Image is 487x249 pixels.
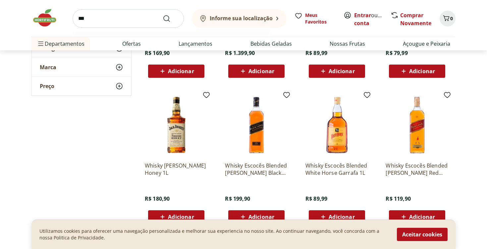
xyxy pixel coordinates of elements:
span: Adicionar [329,69,354,74]
span: R$ 199,90 [225,195,250,202]
span: R$ 1.399,90 [225,49,255,57]
span: R$ 180,90 [145,195,170,202]
button: Adicionar [389,210,445,224]
button: Submit Search [163,15,179,23]
span: Departamentos [37,36,84,52]
button: Menu [37,36,45,52]
a: Whisky [PERSON_NAME] Honey 1L [145,162,208,176]
button: Carrinho [440,11,456,26]
a: Whisky Escocês Blended White Horse Garrafa 1L [305,162,368,176]
img: Whisky Escocês Blended White Horse Garrafa 1L [305,94,368,157]
img: Whisky Escocês Blended Johnnie Walker Black Label Garrafa 1L [225,94,288,157]
button: Adicionar [389,65,445,78]
button: Adicionar [228,65,285,78]
span: Adicionar [168,69,194,74]
button: Adicionar [309,65,365,78]
a: Whisky Escocês Blended [PERSON_NAME] Black Label Garrafa 1L [225,162,288,176]
button: Adicionar [148,210,204,224]
a: Bebidas Geladas [250,40,292,48]
img: Whisky Jack Daniel's Honey 1L [145,94,208,157]
span: Adicionar [409,69,435,74]
a: Nossas Frutas [330,40,365,48]
a: Entrar [354,12,371,19]
span: R$ 119,90 [386,195,410,202]
a: Whisky Escocês Blended [PERSON_NAME] Red Label Garrafa 1L [386,162,449,176]
button: Marca [32,58,131,76]
span: Preço [40,83,54,89]
a: Criar conta [354,12,391,27]
span: Adicionar [409,214,435,220]
button: Adicionar [228,210,285,224]
span: R$ 79,99 [386,49,407,57]
span: R$ 89,99 [305,195,327,202]
a: Meus Favoritos [295,12,336,25]
a: Comprar Novamente [400,12,431,27]
p: Utilizamos cookies para oferecer uma navegação personalizada e melhorar sua experiencia no nosso ... [39,228,389,241]
b: Informe sua localização [210,15,273,22]
a: Lançamentos [179,40,212,48]
button: Informe sua localização [192,9,287,28]
span: Marca [40,64,56,71]
a: Ofertas [122,40,141,48]
button: Adicionar [309,210,365,224]
span: Adicionar [248,214,274,220]
input: search [73,9,184,28]
button: Aceitar cookies [397,228,448,241]
span: Meus Favoritos [305,12,336,25]
span: ou [354,11,384,27]
button: Adicionar [148,65,204,78]
img: Hortifruti [31,8,65,28]
span: Adicionar [248,69,274,74]
button: Preço [32,77,131,95]
span: R$ 89,99 [305,49,327,57]
span: Adicionar [168,214,194,220]
span: Adicionar [329,214,354,220]
span: 0 [450,15,453,22]
a: Açougue e Peixaria [403,40,450,48]
img: Whisky Escocês Blended Johnnie Walker Red Label Garrafa 1L [386,94,449,157]
span: R$ 169,90 [145,49,170,57]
